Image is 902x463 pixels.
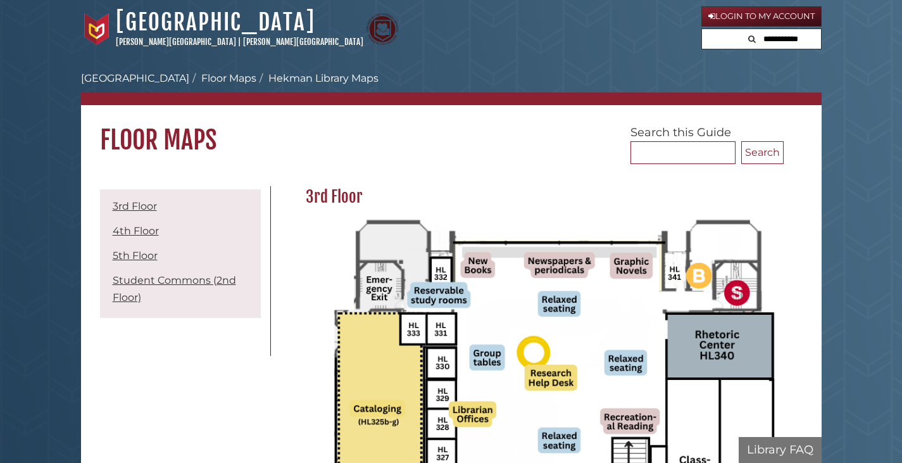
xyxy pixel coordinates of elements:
a: Student Commons (2nd Floor) [113,274,236,303]
a: [GEOGRAPHIC_DATA] [116,8,315,36]
span: | [238,37,241,47]
a: 3rd Floor [113,200,157,212]
img: Calvin University [81,13,113,45]
div: Guide Pages [100,186,261,324]
i: Search [748,35,756,43]
nav: breadcrumb [81,71,822,105]
a: [PERSON_NAME][GEOGRAPHIC_DATA] [116,37,236,47]
h2: 3rd Floor [299,187,784,207]
a: Login to My Account [701,6,822,27]
a: 5th Floor [113,250,158,262]
button: Library FAQ [739,437,822,463]
a: 4th Floor [113,225,159,237]
a: [GEOGRAPHIC_DATA] [81,72,189,84]
button: Search [744,29,760,46]
h1: Floor Maps [81,105,822,156]
button: Search [741,141,784,164]
a: Floor Maps [201,72,256,84]
li: Hekman Library Maps [256,71,379,86]
a: [PERSON_NAME][GEOGRAPHIC_DATA] [243,37,363,47]
img: Calvin Theological Seminary [366,13,398,45]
